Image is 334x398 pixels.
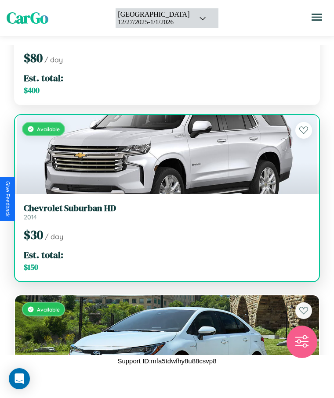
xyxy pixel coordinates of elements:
[7,7,48,29] span: CarGo
[24,72,63,84] span: Est. total:
[4,181,11,217] div: Give Feedback
[24,248,63,261] span: Est. total:
[44,55,63,64] span: / day
[118,18,189,26] div: 12 / 27 / 2025 - 1 / 1 / 2026
[24,203,310,213] h3: Chevrolet Suburban HD
[117,355,216,367] p: Support ID: mfa5tdwfhy8u88csvp8
[24,85,40,96] span: $ 400
[9,368,30,389] div: Open Intercom Messenger
[24,213,37,221] span: 2014
[24,226,43,243] span: $ 30
[118,11,189,18] div: [GEOGRAPHIC_DATA]
[24,203,310,221] a: Chevrolet Suburban HD2014
[24,50,43,66] span: $ 80
[24,262,38,273] span: $ 150
[37,126,60,133] span: Available
[37,306,60,313] span: Available
[45,232,63,241] span: / day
